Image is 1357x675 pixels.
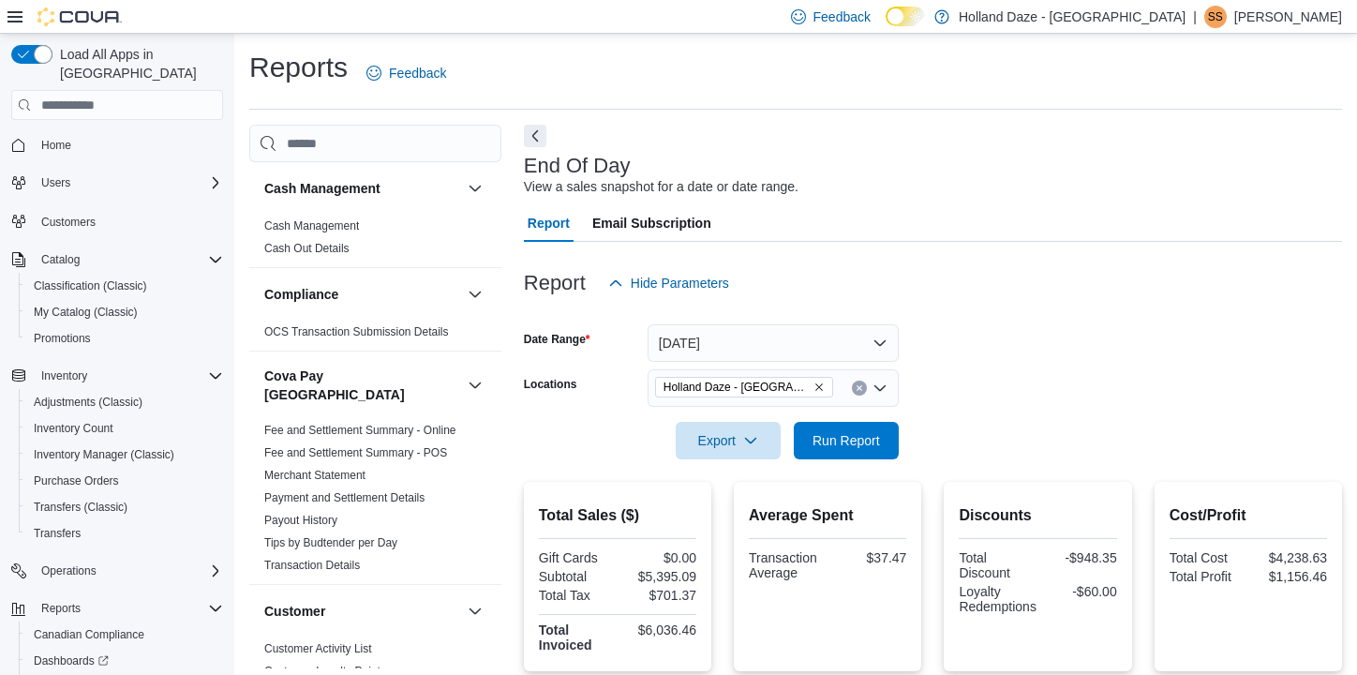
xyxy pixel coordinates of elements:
[539,622,592,652] strong: Total Invoiced
[34,365,223,387] span: Inventory
[52,45,223,82] span: Load All Apps in [GEOGRAPHIC_DATA]
[26,417,223,440] span: Inventory Count
[37,7,122,26] img: Cova
[34,395,142,410] span: Adjustments (Classic)
[19,494,231,520] button: Transfers (Classic)
[264,367,460,404] button: Cova Pay [GEOGRAPHIC_DATA]
[249,215,501,267] div: Cash Management
[1252,569,1327,584] div: $1,156.46
[19,299,231,325] button: My Catalog (Classic)
[852,381,867,396] button: Clear input
[1252,550,1327,565] div: $4,238.63
[4,363,231,389] button: Inventory
[34,653,109,668] span: Dashboards
[26,327,98,350] a: Promotions
[524,377,577,392] label: Locations
[34,526,81,541] span: Transfers
[34,473,119,488] span: Purchase Orders
[264,468,365,483] span: Merchant Statement
[886,26,887,27] span: Dark Mode
[749,504,906,527] h2: Average Spent
[264,513,337,528] span: Payout History
[264,491,425,504] a: Payment and Settlement Details
[34,331,91,346] span: Promotions
[4,595,231,622] button: Reports
[1234,6,1342,28] p: [PERSON_NAME]
[34,248,87,271] button: Catalog
[34,597,88,620] button: Reports
[264,469,365,482] a: Merchant Statement
[34,305,138,320] span: My Catalog (Classic)
[264,285,338,304] h3: Compliance
[19,648,231,674] a: Dashboards
[26,470,127,492] a: Purchase Orders
[959,550,1034,580] div: Total Discount
[464,600,486,622] button: Customer
[687,422,769,459] span: Export
[19,520,231,547] button: Transfers
[959,584,1036,614] div: Loyalty Redemptions
[249,321,501,351] div: Compliance
[249,49,348,86] h1: Reports
[264,423,456,438] span: Fee and Settlement Summary - Online
[264,242,350,255] a: Cash Out Details
[621,588,696,603] div: $701.37
[648,324,899,362] button: [DATE]
[524,177,798,197] div: View a sales snapshot for a date or date range.
[539,569,614,584] div: Subtotal
[524,332,590,347] label: Date Range
[264,536,397,549] a: Tips by Budtender per Day
[464,177,486,200] button: Cash Management
[813,382,825,393] button: Remove Holland Daze - Orangeville from selection in this group
[34,172,78,194] button: Users
[264,446,447,459] a: Fee and Settlement Summary - POS
[34,278,147,293] span: Classification (Classic)
[264,179,380,198] h3: Cash Management
[34,209,223,232] span: Customers
[34,560,223,582] span: Operations
[1170,504,1327,527] h2: Cost/Profit
[539,588,614,603] div: Total Tax
[34,421,113,436] span: Inventory Count
[524,125,546,147] button: Next
[26,470,223,492] span: Purchase Orders
[264,219,359,232] a: Cash Management
[886,7,925,26] input: Dark Mode
[26,496,135,518] a: Transfers (Classic)
[26,522,223,545] span: Transfers
[19,415,231,442] button: Inventory Count
[34,211,103,233] a: Customers
[4,558,231,584] button: Operations
[4,247,231,273] button: Catalog
[264,602,325,621] h3: Customer
[26,623,152,646] a: Canadian Compliance
[464,374,486,397] button: Cova Pay [GEOGRAPHIC_DATA]
[264,558,360,573] span: Transaction Details
[264,445,447,460] span: Fee and Settlement Summary - POS
[359,54,454,92] a: Feedback
[528,204,570,242] span: Report
[1044,584,1117,599] div: -$60.00
[41,138,71,153] span: Home
[26,650,223,672] span: Dashboards
[621,622,696,637] div: $6,036.46
[592,204,711,242] span: Email Subscription
[19,273,231,299] button: Classification (Classic)
[26,301,145,323] a: My Catalog (Classic)
[621,550,696,565] div: $0.00
[34,597,223,620] span: Reports
[655,377,833,397] span: Holland Daze - Orangeville
[959,504,1116,527] h2: Discounts
[264,514,337,527] a: Payout History
[464,283,486,306] button: Compliance
[794,422,899,459] button: Run Report
[26,623,223,646] span: Canadian Compliance
[264,424,456,437] a: Fee and Settlement Summary - Online
[4,131,231,158] button: Home
[601,264,737,302] button: Hide Parameters
[41,601,81,616] span: Reports
[26,443,223,466] span: Inventory Manager (Classic)
[26,496,223,518] span: Transfers (Classic)
[34,133,223,157] span: Home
